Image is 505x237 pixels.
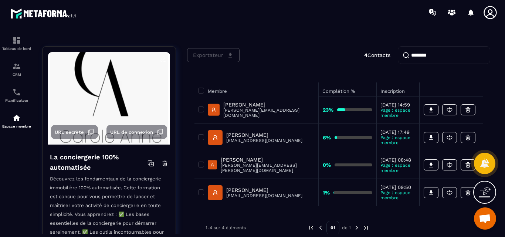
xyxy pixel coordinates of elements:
img: formation [12,62,21,71]
p: 1-4 sur 4 éléments [206,225,246,230]
button: URL secrète [51,125,98,139]
strong: 23% [323,107,333,113]
p: [DATE] 17:49 [380,129,416,135]
p: CRM [2,72,31,77]
h4: La conciergerie 100% automatisée [50,152,148,173]
p: Espace membre [2,124,31,128]
p: [EMAIL_ADDRESS][DOMAIN_NAME] [226,138,302,143]
a: [PERSON_NAME][PERSON_NAME][EMAIL_ADDRESS][DOMAIN_NAME] [208,102,315,118]
a: schedulerschedulerPlanificateur [2,82,31,108]
p: [PERSON_NAME] [226,187,302,193]
button: URL de connexion [106,125,167,139]
span: URL secrète [55,129,84,135]
p: [PERSON_NAME][EMAIL_ADDRESS][PERSON_NAME][DOMAIN_NAME] [221,163,314,173]
p: Contacts [364,52,390,58]
img: logo [10,7,77,20]
strong: 6% [323,135,331,140]
img: next [363,224,369,231]
p: Page : espace membre [380,135,416,145]
p: [EMAIL_ADDRESS][DOMAIN_NAME] [226,193,302,198]
a: formationformationCRM [2,56,31,82]
p: Planificateur [2,98,31,102]
p: [DATE] 09:50 [380,184,416,190]
a: automationsautomationsEspace membre [2,108,31,134]
img: formation [12,36,21,45]
img: prev [317,224,324,231]
p: 01 [326,221,339,235]
th: Membre [194,82,319,96]
p: de 1 [342,225,351,231]
img: automations [12,114,21,122]
a: formationformationTableau de bord [2,30,31,56]
p: Tableau de bord [2,47,31,51]
a: Ouvrir le chat [474,207,496,230]
p: [DATE] 08:48 [380,157,416,163]
p: Page : espace membre [380,163,416,173]
p: [PERSON_NAME] [221,157,314,163]
p: [PERSON_NAME][EMAIL_ADDRESS][DOMAIN_NAME] [223,108,314,118]
img: prev [308,224,315,231]
img: next [353,224,360,231]
p: [PERSON_NAME] [223,102,314,108]
a: [PERSON_NAME][EMAIL_ADDRESS][DOMAIN_NAME] [208,185,302,200]
span: URL de connexion [110,129,153,135]
a: [PERSON_NAME][PERSON_NAME][EMAIL_ADDRESS][PERSON_NAME][DOMAIN_NAME] [208,157,315,173]
strong: 0% [323,162,331,168]
img: background [48,52,170,145]
p: Page : espace membre [380,190,416,200]
img: scheduler [12,88,21,97]
th: Inscription [376,82,420,96]
p: Page : espace membre [380,108,416,118]
a: [PERSON_NAME][EMAIL_ADDRESS][DOMAIN_NAME] [208,130,302,145]
p: [DATE] 14:59 [380,102,416,108]
p: [PERSON_NAME] [226,132,302,138]
strong: 4 [364,52,367,58]
th: Complétion % [319,82,376,96]
strong: 1% [323,190,330,196]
